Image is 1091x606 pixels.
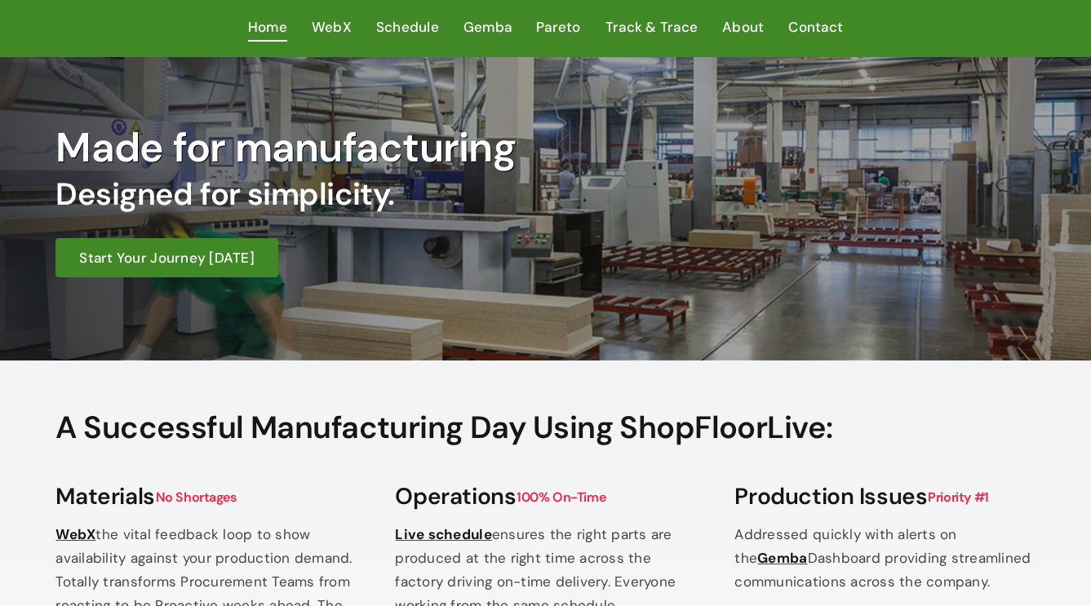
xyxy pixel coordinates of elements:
[605,15,698,39] span: Track & Trace
[757,549,807,567] a: Gemba
[376,15,439,41] a: Schedule
[55,483,356,511] h3: Materials
[155,488,237,506] span: No Shortages
[55,176,780,214] h2: Designed for simplicity.
[55,525,95,543] a: WebX
[734,483,1035,511] h3: Production Issues
[536,15,581,39] span: Pareto
[248,15,287,39] span: Home
[376,15,439,39] span: Schedule
[463,15,512,39] span: Gemba
[395,525,491,543] a: Live schedule
[55,238,277,277] a: Start Your Journey [DATE]
[395,483,695,511] h3: Operations
[248,15,287,41] a: Home
[734,523,1035,595] p: Addressed quickly with alerts on the Dashboard providing streamlined communications across the co...
[55,123,780,172] h1: Made for manufacturing
[79,249,254,267] span: Start Your Journey [DATE]
[722,15,764,39] span: About
[788,15,843,39] span: Contact
[463,15,512,41] a: Gemba
[55,409,526,447] span: A Successful Manufacturing Day
[516,488,606,506] span: 100% On-Time
[536,15,581,41] a: Pareto
[788,15,843,41] a: Contact
[312,15,352,39] span: WebX
[605,15,698,41] a: Track & Trace
[927,488,989,506] span: Priority #1
[312,15,352,41] a: WebX
[533,407,833,448] span: Using ShopFloorLive:
[722,15,764,41] a: About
